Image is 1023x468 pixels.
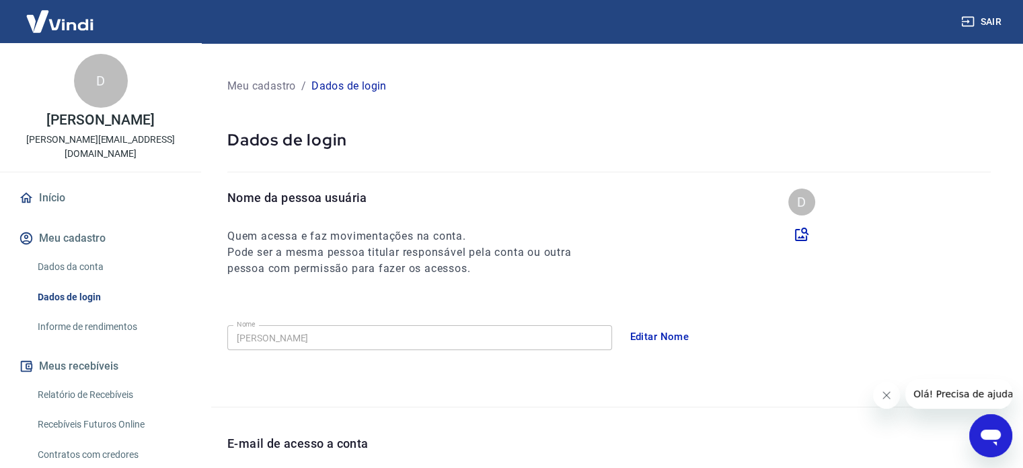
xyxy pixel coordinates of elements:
a: Recebíveis Futuros Online [32,411,185,438]
span: Olá! Precisa de ajuda? [8,9,113,20]
p: Dados de login [227,129,991,150]
p: Meu cadastro [227,78,296,94]
p: / [301,78,306,94]
a: Relatório de Recebíveis [32,381,185,409]
label: Nome [237,319,256,329]
img: Vindi [16,1,104,42]
button: Sair [958,9,1007,34]
button: Meu cadastro [16,224,185,253]
p: E-mail de acesso a conta [227,434,369,453]
h6: Pode ser a mesma pessoa titular responsável pela conta ou outra pessoa com permissão para fazer o... [227,244,596,277]
iframe: Mensagem da empresa [905,379,1012,409]
p: Dados de login [311,78,387,94]
a: Informe de rendimentos [32,313,185,341]
a: Dados da conta [32,253,185,281]
p: [PERSON_NAME] [46,113,154,127]
p: Nome da pessoa usuária [227,189,596,207]
a: Início [16,183,185,213]
p: [PERSON_NAME][EMAIL_ADDRESS][DOMAIN_NAME] [11,133,190,161]
div: D [74,54,128,108]
iframe: Fechar mensagem [873,382,900,409]
button: Meus recebíveis [16,352,185,381]
iframe: Botão para abrir a janela de mensagens [969,414,1012,457]
button: Editar Nome [623,323,697,351]
div: D [788,189,815,215]
a: Dados de login [32,283,185,311]
h6: Quem acessa e faz movimentações na conta. [227,228,596,244]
